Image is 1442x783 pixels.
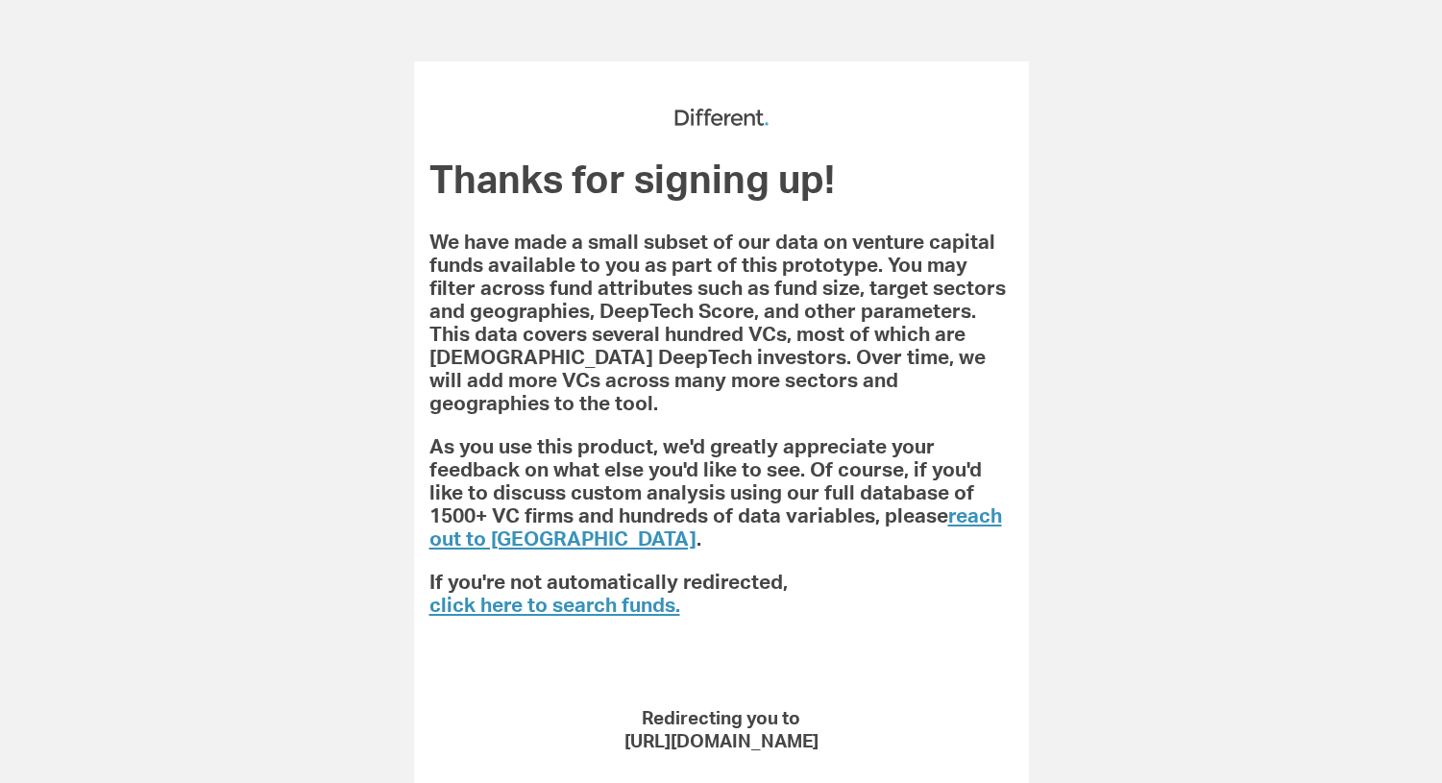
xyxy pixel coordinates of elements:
[429,165,835,205] b: Thanks for signing up!
[429,233,1014,418] p: We have made a small subset of our data on venture capital funds available to you as part of this...
[673,108,770,127] img: Different Funds
[429,233,1014,752] b: Redirecting you to [URL][DOMAIN_NAME]
[429,598,680,618] a: click here to search funds.
[429,438,1014,553] p: As you use this product, we'd greatly appreciate your feedback on what else you'd like to see. Of...
[429,575,788,618] strong: If you're not automatically redirected,
[429,508,1002,551] a: reach out to [GEOGRAPHIC_DATA]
